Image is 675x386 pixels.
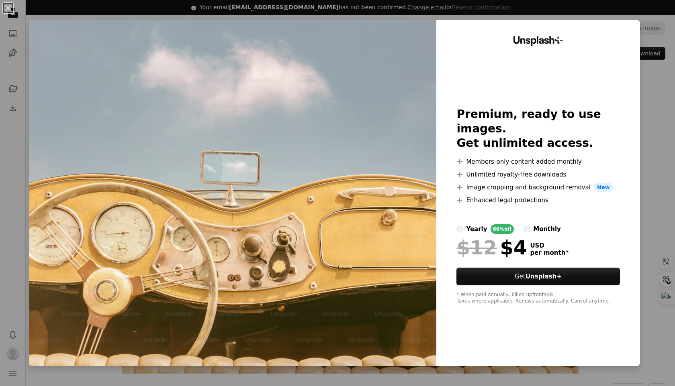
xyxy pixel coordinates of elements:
[456,195,620,205] li: Enhanced legal protections
[466,224,487,234] div: yearly
[524,226,530,232] input: monthly
[530,249,569,256] span: per month *
[491,224,514,234] div: 66% off
[533,224,561,234] div: monthly
[456,268,620,285] a: GetUnsplash+
[456,237,527,258] div: $4
[456,237,497,258] span: $12
[530,242,569,249] span: USD
[456,170,620,179] li: Unlimited royalty-free downloads
[526,273,562,280] strong: Unsplash+
[456,183,620,192] li: Image cropping and background removal
[594,183,613,192] span: New
[456,226,463,232] input: yearly66%off
[456,292,620,305] div: * When paid annually, billed upfront $48 Taxes where applicable. Renews automatically. Cancel any...
[456,157,620,167] li: Members-only content added monthly
[456,107,620,150] h2: Premium, ready to use images. Get unlimited access.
